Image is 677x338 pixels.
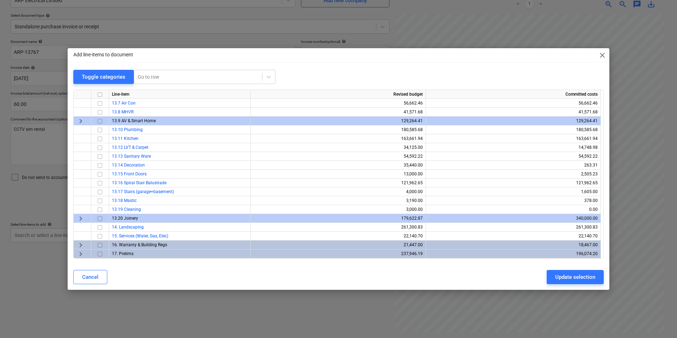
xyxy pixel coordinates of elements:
[112,127,143,132] a: 13.10 Plumbing
[254,134,423,143] div: 163,661.94
[254,99,423,108] div: 56,662.46
[254,205,423,214] div: 3,000.00
[76,214,85,223] span: keyboard_arrow_right
[429,232,598,241] div: 22,140.70
[429,161,598,170] div: 263.31
[254,117,423,125] div: 129,264.41
[429,108,598,117] div: 41,571.68
[254,249,423,258] div: 237,946.19
[429,205,598,214] div: 0.00
[429,170,598,179] div: 2,505.23
[254,161,423,170] div: 35,440.00
[112,171,147,176] a: 13.15 Front Doors
[112,233,168,238] a: 15. Services (Water, Gas, Elec)
[429,214,598,223] div: 340,000.00
[82,72,125,81] div: Toggle categories
[429,223,598,232] div: 261,300.83
[73,270,107,284] button: Cancel
[73,70,134,84] button: Toggle categories
[429,249,598,258] div: 196,074.20
[642,304,677,338] iframe: Chat Widget
[112,251,133,256] span: 17. Prelims
[429,179,598,187] div: 121,962.65
[112,101,136,106] a: 13.7 Air Con
[76,117,85,125] span: keyboard_arrow_right
[429,134,598,143] div: 163,661.94
[112,242,167,247] span: 16. Warranty & Building Regs
[254,170,423,179] div: 13,000.00
[112,154,151,159] a: 13.13 Sanitary Ware
[112,207,141,212] a: 13.19 Cleaning
[429,152,598,161] div: 54,592.22
[555,272,595,282] div: Update selection
[429,241,598,249] div: 18,467.00
[112,118,156,123] span: 13.9 AV & Smart Home
[76,250,85,258] span: keyboard_arrow_right
[254,152,423,161] div: 54,592.22
[112,225,144,230] a: 14. Landscaping
[112,198,137,203] a: 13.18 Mastic
[254,214,423,223] div: 179,622.87
[82,272,98,282] div: Cancel
[254,223,423,232] div: 261,300.83
[598,51,607,60] span: close
[429,187,598,196] div: 1,605.00
[254,196,423,205] div: 3,190.00
[429,196,598,205] div: 378.00
[254,143,423,152] div: 34,125.00
[254,179,423,187] div: 121,962.65
[254,241,423,249] div: 21,447.00
[429,99,598,108] div: 56,662.46
[112,180,166,185] a: 13.16 Spiral Stair Balustrade
[109,90,251,99] div: Line-item
[426,90,601,99] div: Committed costs
[254,232,423,241] div: 22,140.70
[251,90,426,99] div: Revised budget
[547,270,604,284] button: Update selection
[112,109,133,114] a: 13.8 MHVR
[254,108,423,117] div: 41,571.68
[73,51,133,58] p: Add line-items to document
[254,125,423,134] div: 180,585.68
[254,187,423,196] div: 4,000.00
[112,189,174,194] a: 13.17 Stairs (garage+basement)
[112,163,145,168] a: 13.14 Decoration
[429,117,598,125] div: 129,264.41
[112,136,138,141] a: 13.11 Kitchen
[429,143,598,152] div: 14,748.98
[112,145,148,150] a: 13.12 LVT & Carpet
[76,241,85,249] span: keyboard_arrow_right
[112,216,138,221] span: 13.20 Joinery
[429,125,598,134] div: 180,585.68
